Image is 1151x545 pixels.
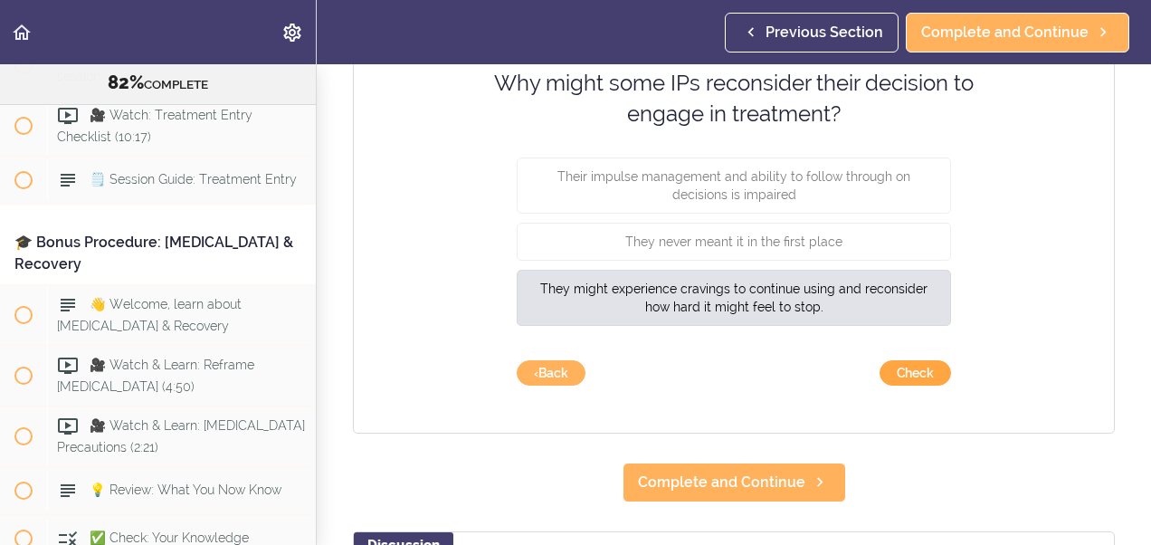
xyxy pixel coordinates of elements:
a: Previous Section [725,13,899,53]
span: 🎥 Watch & Learn: [MEDICAL_DATA] Precautions (2:21) [57,418,305,454]
span: 🗒️ Session Guide: Treatment Entry [90,173,297,187]
div: Why might some IPs reconsider their decision to engage in treatment? [471,68,996,130]
span: They might experience cravings to continue using and reconsider how hard it might feel to stop. [540,281,927,313]
a: Complete and Continue [906,13,1129,53]
button: They might experience cravings to continue using and reconsider how hard it might feel to stop. [517,269,951,325]
button: They never meant it in the first place [517,222,951,260]
span: Complete and Continue [921,22,1089,43]
svg: Settings Menu [281,22,303,43]
span: 💡 Review: What You Now Know [90,483,281,497]
div: COMPLETE [23,72,293,95]
span: Complete and Continue [638,472,805,493]
svg: Back to course curriculum [11,22,33,43]
button: Their impulse management and ability to follow through on decisions is impaired [517,157,951,213]
span: ✅ Check: Your Knowledge [90,531,249,545]
span: 🎥 Watch: Treatment Entry Checklist (10:17) [57,109,252,144]
button: go back [517,360,585,386]
span: Their impulse management and ability to follow through on decisions is impaired [557,168,910,201]
span: They never meant it in the first place [625,234,842,248]
button: submit answer [880,360,951,386]
span: Previous Section [766,22,883,43]
a: Complete and Continue [623,463,846,502]
span: 🎥 Watch & Learn: Reframe [MEDICAL_DATA] (4:50) [57,359,254,394]
span: 👋 Welcome, learn about [MEDICAL_DATA] & Recovery [57,298,242,333]
span: 82% [108,72,144,93]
